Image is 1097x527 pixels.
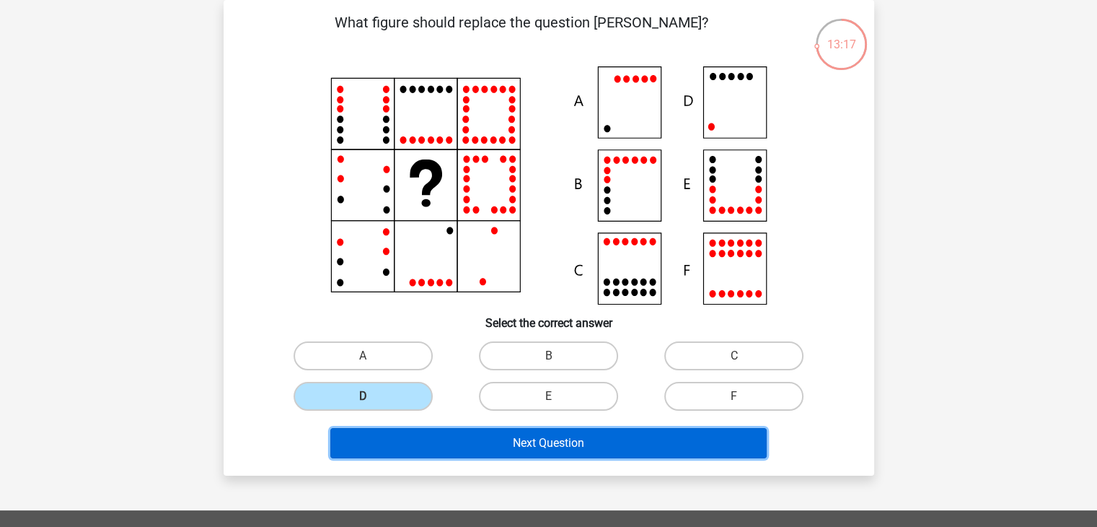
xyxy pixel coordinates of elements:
[664,382,803,411] label: F
[814,17,868,53] div: 13:17
[479,341,618,370] label: B
[294,382,433,411] label: D
[479,382,618,411] label: E
[247,305,851,330] h6: Select the correct answer
[664,341,803,370] label: C
[247,12,797,55] p: What figure should replace the question [PERSON_NAME]?
[330,428,767,458] button: Next Question
[294,341,433,370] label: A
